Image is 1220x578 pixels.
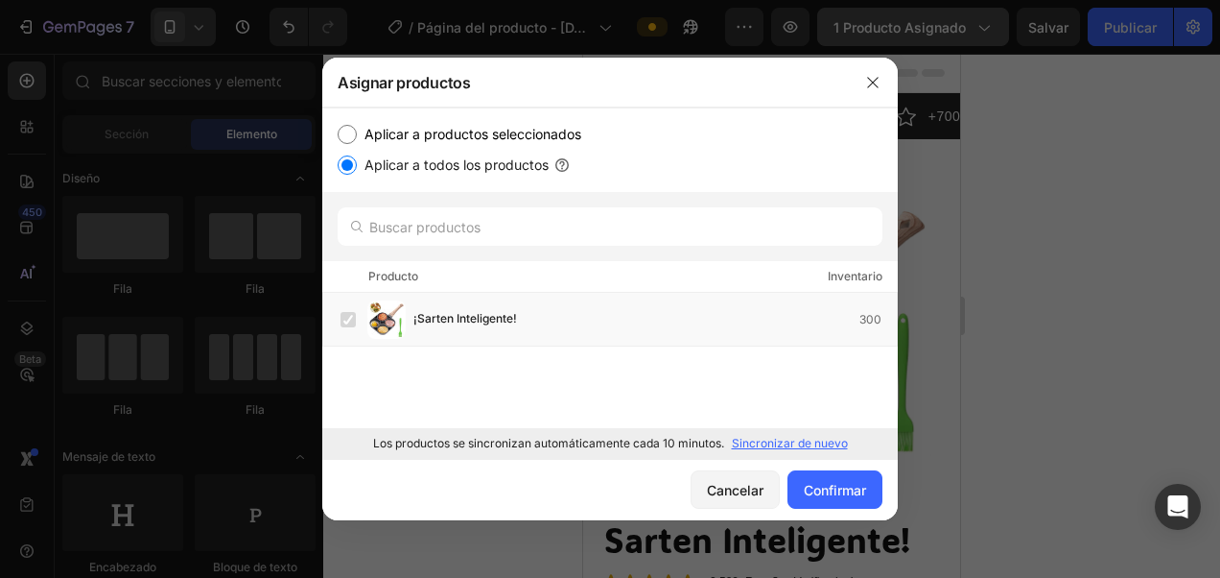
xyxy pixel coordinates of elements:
[413,309,517,330] span: ¡Sarten Inteligente!
[367,301,406,339] img: product-img
[691,470,780,509] button: Cancelar
[338,207,882,246] input: Buscar productos
[127,519,270,537] p: 2,500+Reseñas Verificadas!
[707,480,763,500] font: Cancelar
[322,108,898,459] div: />
[35,54,223,71] p: 22,500+ Clientes Sastifechos
[368,267,418,286] div: Producto
[373,435,724,452] p: Los productos se sincronizan automáticamente cada 10 minutos.
[82,105,359,446] img: Gray helmet for bikers
[105,10,187,29] span: Mobile ( 393 px)
[19,462,358,511] h1: Sarten Inteligente!
[828,267,882,286] div: Inventario
[787,470,882,509] button: Confirmar
[1155,484,1201,530] div: Abra Intercom Messenger
[804,480,866,500] font: Confirmar
[357,154,549,177] label: Aplicar a todos los productos
[357,123,581,146] label: Aplicar a productos seleccionados
[345,54,477,71] p: +700 5-Start Review
[859,310,897,329] div: 300
[338,71,471,94] font: Asignar productos
[732,435,848,452] p: Sincronizar de nuevo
